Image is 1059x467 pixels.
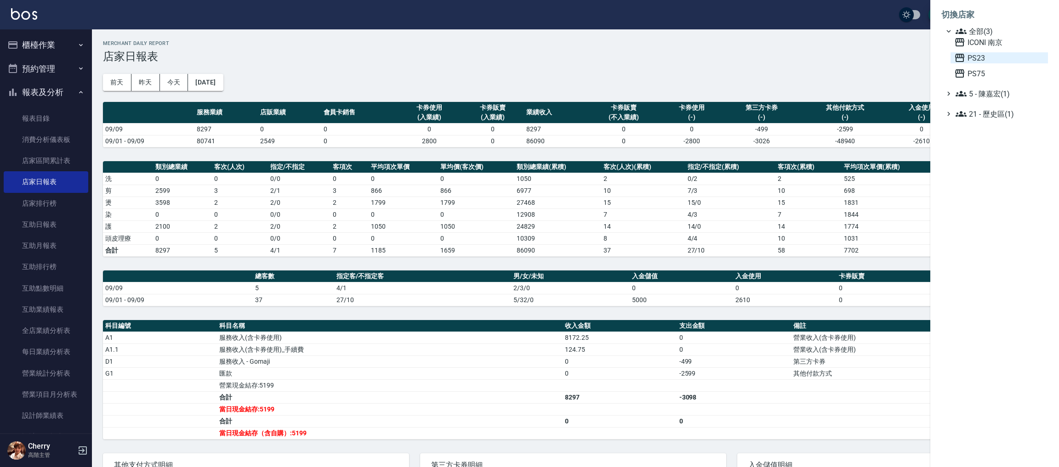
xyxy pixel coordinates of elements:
li: 切換店家 [941,4,1048,26]
span: 5 - 陳嘉宏(1) [956,88,1044,99]
span: 21 - 歷史區(1) [956,108,1044,119]
span: 全部(3) [956,26,1044,37]
span: PS75 [954,68,1044,79]
span: ICONI 南京 [954,37,1044,48]
span: PS23 [954,52,1044,63]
